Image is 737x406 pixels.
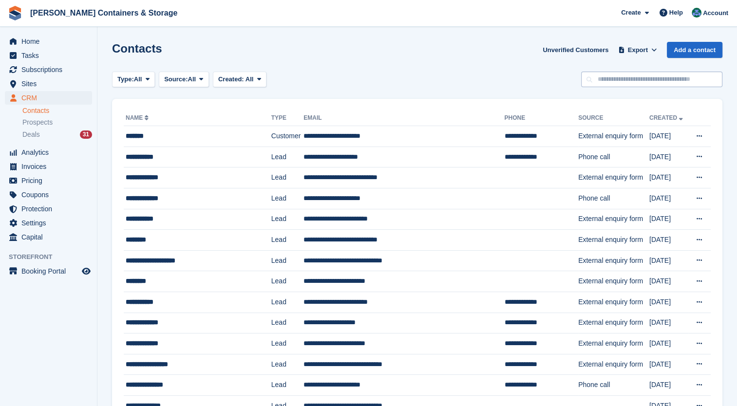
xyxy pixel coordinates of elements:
[649,167,688,188] td: [DATE]
[578,230,649,251] td: External enquiry form
[271,188,304,209] td: Lead
[188,74,196,84] span: All
[5,174,92,187] a: menu
[21,49,80,62] span: Tasks
[649,292,688,313] td: [DATE]
[117,74,134,84] span: Type:
[578,167,649,188] td: External enquiry form
[271,375,304,396] td: Lead
[578,250,649,271] td: External enquiry form
[578,271,649,292] td: External enquiry form
[5,49,92,62] a: menu
[271,271,304,292] td: Lead
[21,63,80,76] span: Subscriptions
[5,230,92,244] a: menu
[628,45,648,55] span: Export
[649,126,688,147] td: [DATE]
[5,91,92,105] a: menu
[5,77,92,91] a: menu
[246,75,254,83] span: All
[271,126,304,147] td: Customer
[9,252,97,262] span: Storefront
[5,35,92,48] a: menu
[649,250,688,271] td: [DATE]
[134,74,142,84] span: All
[649,230,688,251] td: [DATE]
[271,209,304,230] td: Lead
[271,333,304,354] td: Lead
[649,313,688,333] td: [DATE]
[21,174,80,187] span: Pricing
[578,209,649,230] td: External enquiry form
[504,111,578,126] th: Phone
[649,271,688,292] td: [DATE]
[692,8,701,18] img: Ricky Sanmarco
[26,5,181,21] a: [PERSON_NAME] Containers & Storage
[616,42,659,58] button: Export
[159,72,209,88] button: Source: All
[649,188,688,209] td: [DATE]
[667,42,722,58] a: Add a contact
[80,130,92,139] div: 31
[669,8,683,18] span: Help
[649,114,685,121] a: Created
[578,354,649,375] td: External enquiry form
[578,313,649,333] td: External enquiry form
[649,354,688,375] td: [DATE]
[22,106,92,115] a: Contacts
[621,8,641,18] span: Create
[271,250,304,271] td: Lead
[271,354,304,375] td: Lead
[21,188,80,202] span: Coupons
[5,188,92,202] a: menu
[80,265,92,277] a: Preview store
[649,375,688,396] td: [DATE]
[21,264,80,278] span: Booking Portal
[21,91,80,105] span: CRM
[21,160,80,173] span: Invoices
[22,117,92,128] a: Prospects
[21,35,80,48] span: Home
[649,209,688,230] td: [DATE]
[218,75,244,83] span: Created:
[21,202,80,216] span: Protection
[22,129,92,140] a: Deals 31
[578,147,649,167] td: Phone call
[578,333,649,354] td: External enquiry form
[578,188,649,209] td: Phone call
[5,264,92,278] a: menu
[213,72,266,88] button: Created: All
[5,146,92,159] a: menu
[5,216,92,230] a: menu
[649,333,688,354] td: [DATE]
[649,147,688,167] td: [DATE]
[22,118,53,127] span: Prospects
[21,77,80,91] span: Sites
[539,42,612,58] a: Unverified Customers
[271,167,304,188] td: Lead
[126,114,151,121] a: Name
[21,146,80,159] span: Analytics
[5,63,92,76] a: menu
[271,313,304,333] td: Lead
[578,292,649,313] td: External enquiry form
[271,147,304,167] td: Lead
[5,160,92,173] a: menu
[703,8,728,18] span: Account
[578,375,649,396] td: Phone call
[271,230,304,251] td: Lead
[271,111,304,126] th: Type
[112,72,155,88] button: Type: All
[8,6,22,20] img: stora-icon-8386f47178a22dfd0bd8f6a31ec36ba5ce8667c1dd55bd0f319d3a0aa187defe.svg
[271,292,304,313] td: Lead
[21,230,80,244] span: Capital
[164,74,188,84] span: Source:
[578,111,649,126] th: Source
[303,111,504,126] th: Email
[112,42,162,55] h1: Contacts
[21,216,80,230] span: Settings
[22,130,40,139] span: Deals
[578,126,649,147] td: External enquiry form
[5,202,92,216] a: menu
